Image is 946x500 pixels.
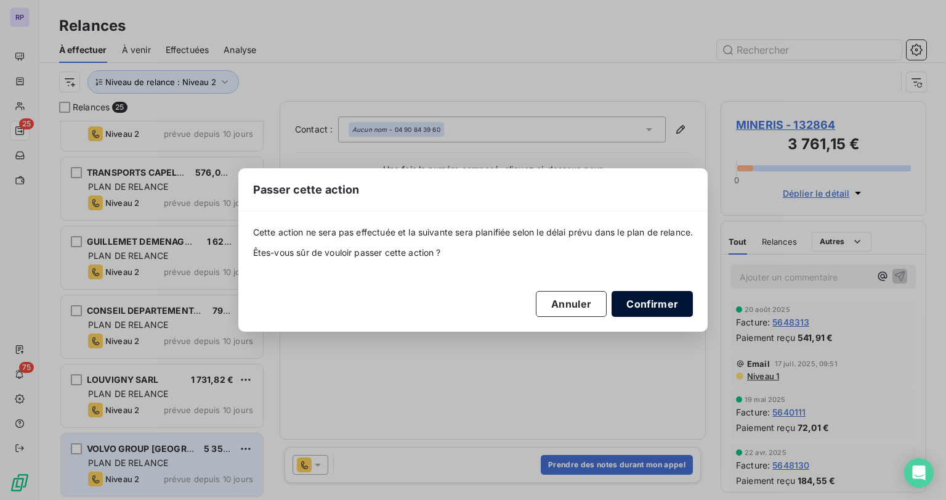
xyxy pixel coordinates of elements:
[253,181,360,198] span: Passer cette action
[253,226,693,239] span: Cette action ne sera pas effectuée et la suivante sera planifiée selon le délai prévu dans le pla...
[253,247,693,259] span: Êtes-vous sûr de vouloir passer cette action ?
[536,291,607,317] button: Annuler
[904,458,934,488] div: Open Intercom Messenger
[612,291,693,317] button: Confirmer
